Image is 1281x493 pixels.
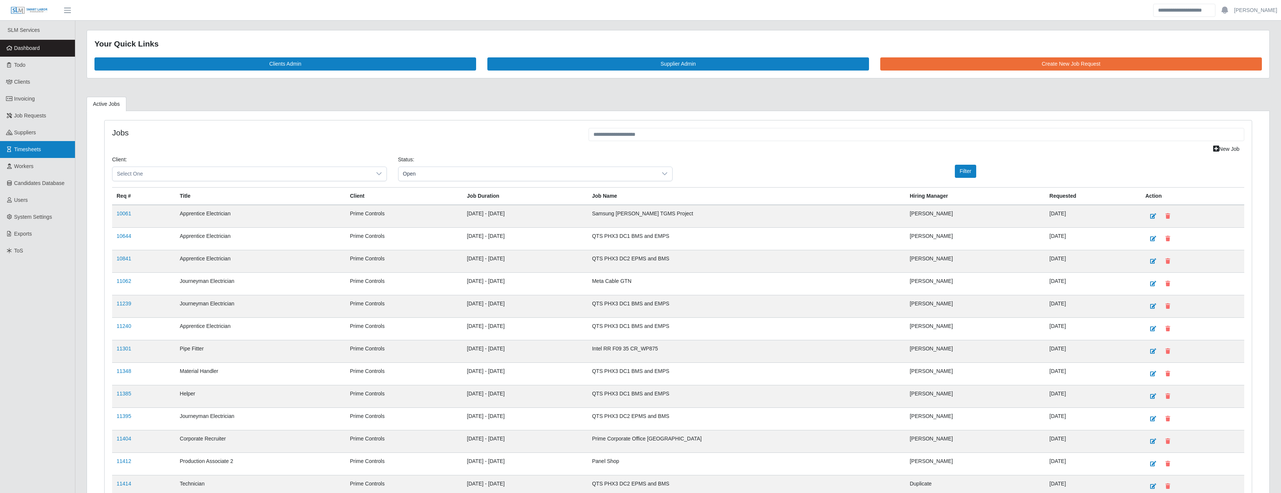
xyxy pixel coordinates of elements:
[10,6,48,15] img: SLM Logo
[1045,452,1141,475] td: [DATE]
[587,385,905,407] td: QTS PHX3 DC1 BMS and EMPS
[345,452,462,475] td: Prime Controls
[175,272,346,295] td: Journeyman Electrician
[905,272,1045,295] td: [PERSON_NAME]
[1045,227,1141,250] td: [DATE]
[1045,340,1141,362] td: [DATE]
[87,97,126,111] a: Active Jobs
[587,205,905,228] td: Samsung [PERSON_NAME] TGMS Project
[463,187,588,205] th: Job Duration
[1234,6,1277,14] a: [PERSON_NAME]
[587,317,905,340] td: QTS PHX3 DC1 BMS and EMPS
[1045,250,1141,272] td: [DATE]
[14,163,34,169] span: Workers
[463,340,588,362] td: [DATE] - [DATE]
[117,458,131,464] a: 11412
[345,187,462,205] th: Client
[175,362,346,385] td: Material Handler
[463,452,588,475] td: [DATE] - [DATE]
[345,227,462,250] td: Prime Controls
[587,250,905,272] td: QTS PHX3 DC2 EPMS and BMS
[905,187,1045,205] th: Hiring Manager
[1045,430,1141,452] td: [DATE]
[463,227,588,250] td: [DATE] - [DATE]
[463,250,588,272] td: [DATE] - [DATE]
[1045,272,1141,295] td: [DATE]
[487,57,869,71] a: Supplier Admin
[112,156,127,164] label: Client:
[175,452,346,475] td: Production Associate 2
[1045,385,1141,407] td: [DATE]
[1208,143,1244,156] a: New Job
[175,317,346,340] td: Apprentice Electrician
[175,295,346,317] td: Journeyman Electrician
[112,187,175,205] th: Req #
[345,340,462,362] td: Prime Controls
[175,385,346,407] td: Helper
[345,205,462,228] td: Prime Controls
[905,362,1045,385] td: [PERSON_NAME]
[117,413,131,419] a: 11395
[345,250,462,272] td: Prime Controls
[94,57,476,71] a: Clients Admin
[175,250,346,272] td: Apprentice Electrician
[14,180,65,186] span: Candidates Database
[7,27,40,33] span: SLM Services
[905,295,1045,317] td: [PERSON_NAME]
[587,407,905,430] td: QTS PHX3 DC2 EPMS and BMS
[463,407,588,430] td: [DATE] - [DATE]
[175,430,346,452] td: Corporate Recruiter
[117,278,131,284] a: 11062
[14,129,36,135] span: Suppliers
[463,430,588,452] td: [DATE] - [DATE]
[117,391,131,397] a: 11385
[1045,205,1141,228] td: [DATE]
[587,452,905,475] td: Panel Shop
[345,272,462,295] td: Prime Controls
[175,407,346,430] td: Journeyman Electrician
[905,205,1045,228] td: [PERSON_NAME]
[905,430,1045,452] td: [PERSON_NAME]
[345,385,462,407] td: Prime Controls
[117,346,131,352] a: 11301
[587,430,905,452] td: Prime Corporate Office [GEOGRAPHIC_DATA]
[587,187,905,205] th: Job Name
[905,317,1045,340] td: [PERSON_NAME]
[587,272,905,295] td: Meta Cable GTN
[117,481,131,487] a: 11414
[345,317,462,340] td: Prime Controls
[463,205,588,228] td: [DATE] - [DATE]
[117,233,131,239] a: 10644
[1045,407,1141,430] td: [DATE]
[14,45,40,51] span: Dashboard
[117,210,131,216] a: 10061
[1045,362,1141,385] td: [DATE]
[1045,187,1141,205] th: Requested
[463,362,588,385] td: [DATE] - [DATE]
[14,62,25,68] span: Todo
[399,167,658,181] span: Open
[1153,4,1215,17] input: Search
[587,227,905,250] td: QTS PHX3 DC1 BMS and EMPS
[14,146,41,152] span: Timesheets
[587,362,905,385] td: QTS PHX3 DC1 BMS and EMPS
[463,272,588,295] td: [DATE] - [DATE]
[117,323,131,329] a: 11240
[398,156,415,164] label: Status:
[117,301,131,307] a: 11239
[14,96,35,102] span: Invoicing
[14,248,23,254] span: ToS
[905,407,1045,430] td: [PERSON_NAME]
[463,385,588,407] td: [DATE] - [DATE]
[463,295,588,317] td: [DATE] - [DATE]
[345,407,462,430] td: Prime Controls
[345,295,462,317] td: Prime Controls
[175,187,346,205] th: Title
[117,368,131,374] a: 11348
[905,227,1045,250] td: [PERSON_NAME]
[175,227,346,250] td: Apprentice Electrician
[14,231,32,237] span: Exports
[117,436,131,442] a: 11404
[905,452,1045,475] td: [PERSON_NAME]
[880,57,1262,71] a: Create New Job Request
